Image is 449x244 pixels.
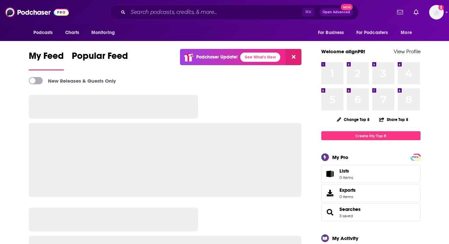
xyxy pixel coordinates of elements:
button: open menu [352,26,398,39]
span: For Podcasters [356,28,388,37]
div: Search podcasts, credits, & more... [110,5,359,20]
a: New Releases & Guests Only [29,77,116,84]
a: Exports [321,184,421,202]
a: Create My Top 8 [321,131,421,140]
span: Logged in as alignPR [429,5,444,20]
span: Lists [339,168,349,174]
a: Searches [339,206,361,212]
span: Popular Feed [72,50,128,65]
span: Searches [321,203,421,221]
button: Share Top 8 [379,113,409,126]
input: Search podcasts, credits, & more... [128,7,302,18]
a: Show notifications dropdown [411,7,421,18]
div: My Activity [332,235,358,241]
span: Lists [324,169,337,179]
span: Exports [339,187,356,193]
button: Show profile menu [429,5,444,20]
div: My Pro [332,154,348,160]
span: Charts [65,28,79,37]
span: For Business [318,28,344,37]
a: See What's New [240,53,280,62]
a: My Feed [29,50,64,70]
span: Open Advanced [323,11,350,14]
span: PRO [412,155,420,160]
span: ⌘ K [302,8,314,17]
a: Popular Feed [72,50,128,70]
a: Charts [61,26,83,39]
a: Lists [321,165,421,183]
span: More [401,28,412,37]
button: Open AdvancedNew [320,8,353,16]
span: Lists [339,168,353,174]
button: open menu [396,26,420,39]
span: 0 items [339,194,356,199]
a: View Profile [394,48,421,55]
a: PRO [412,154,420,159]
span: 0 items [339,175,353,180]
span: Monitoring [91,28,115,37]
button: open menu [29,26,62,39]
button: open menu [313,26,352,39]
img: Podchaser - Follow, Share and Rate Podcasts [5,6,69,19]
span: My Feed [29,50,64,65]
span: Exports [324,188,337,198]
button: open menu [87,26,123,39]
button: Change Top 8 [333,115,374,124]
svg: Add a profile image [438,5,444,10]
a: 3 saved [339,214,353,218]
span: Podcasts [33,28,53,37]
a: Show notifications dropdown [394,7,406,18]
a: Welcome alignPR! [321,48,365,55]
a: Searches [324,208,337,217]
p: Podchaser Update! [196,54,238,60]
span: New [341,4,353,10]
img: User Profile [429,5,444,20]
